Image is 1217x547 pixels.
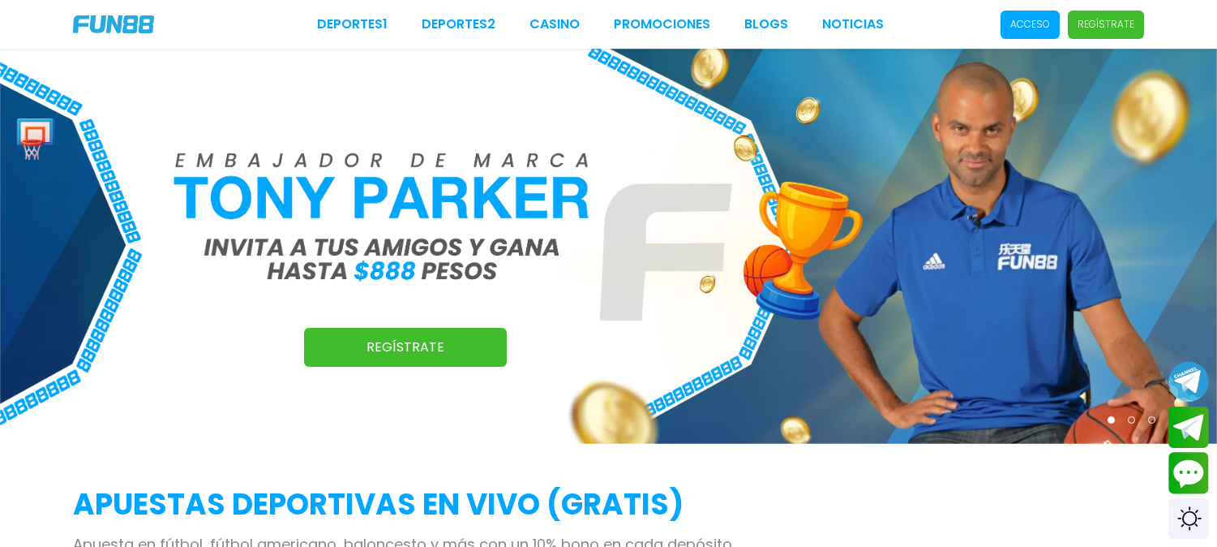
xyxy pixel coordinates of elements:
[529,15,580,34] a: CASINO
[1168,360,1209,403] button: Join telegram channel
[317,15,388,34] a: Deportes1
[614,15,710,34] a: Promociones
[1168,498,1209,539] div: Switch theme
[744,15,788,34] a: BLOGS
[1168,452,1209,494] button: Contact customer service
[1078,17,1134,32] p: Regístrate
[73,15,154,33] img: Company Logo
[1168,407,1209,449] button: Join telegram
[822,15,884,34] a: NOTICIAS
[1010,17,1050,32] p: Acceso
[73,483,1144,527] h2: APUESTAS DEPORTIVAS EN VIVO (gratis)
[422,15,495,34] a: Deportes2
[304,328,507,367] a: Regístrate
